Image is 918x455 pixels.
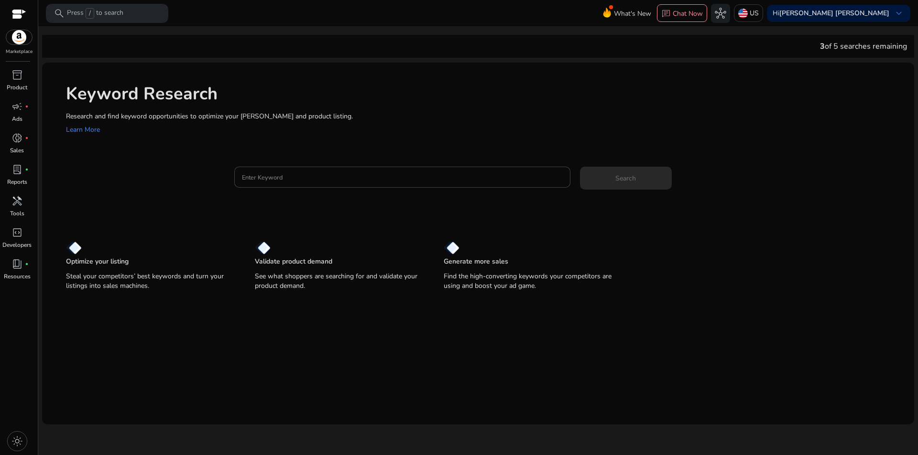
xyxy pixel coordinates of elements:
span: book_4 [11,258,23,270]
button: chatChat Now [657,4,707,22]
p: Research and find keyword opportunities to optimize your [PERSON_NAME] and product listing. [66,111,905,121]
p: Steal your competitors’ best keywords and turn your listings into sales machines. [66,272,236,291]
img: amazon.svg [6,30,32,44]
span: campaign [11,101,23,112]
p: Chat Now [673,9,703,18]
p: Reports [7,178,27,186]
span: handyman [11,195,23,207]
p: Product [7,83,27,92]
b: 0.0 [871,416,882,423]
p: Optimize your listing [66,257,129,266]
p: US [750,5,759,21]
span: / [86,8,94,19]
p: Marketplace [6,48,33,55]
button: hub [711,4,730,23]
span: fiber_manual_record [25,105,29,108]
span: search [54,8,65,19]
span: donut_small [11,132,23,144]
span: fiber_manual_record [25,262,29,266]
span: chat [661,9,671,19]
span: keyboard_arrow_down [893,8,905,19]
p: Press to search [67,8,123,19]
p: See what shoppers are searching for and validate your product demand. [255,272,425,291]
span: lab_profile [11,164,23,175]
span: 3 [820,41,825,52]
span: hub [715,8,726,19]
span: fiber_manual_record [25,136,29,140]
b: [PERSON_NAME] [PERSON_NAME] [779,9,889,18]
img: us.svg [738,9,748,18]
h1: Keyword Research [66,84,905,104]
img: diamond.svg [444,241,459,254]
p: Hi [773,10,889,17]
p: Validate product demand [255,257,332,266]
p: Tools [10,209,24,218]
span: What's New [614,5,651,22]
span: code_blocks [11,227,23,238]
p: Ads [12,115,22,123]
p: Generate more sales [444,257,508,266]
span: inventory_2 [11,69,23,81]
span: light_mode [11,435,23,447]
img: diamond.svg [255,241,271,254]
img: diamond.svg [66,241,82,254]
span: fiber_manual_record [25,168,29,171]
p: Developers [2,241,32,249]
p: Find the high-converting keywords your competitors are using and boost your ad game. [444,272,613,291]
p: Resources [4,272,31,281]
div: of 5 searches remaining [820,41,907,52]
p: Sales [10,146,24,155]
a: Learn More [66,125,100,134]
